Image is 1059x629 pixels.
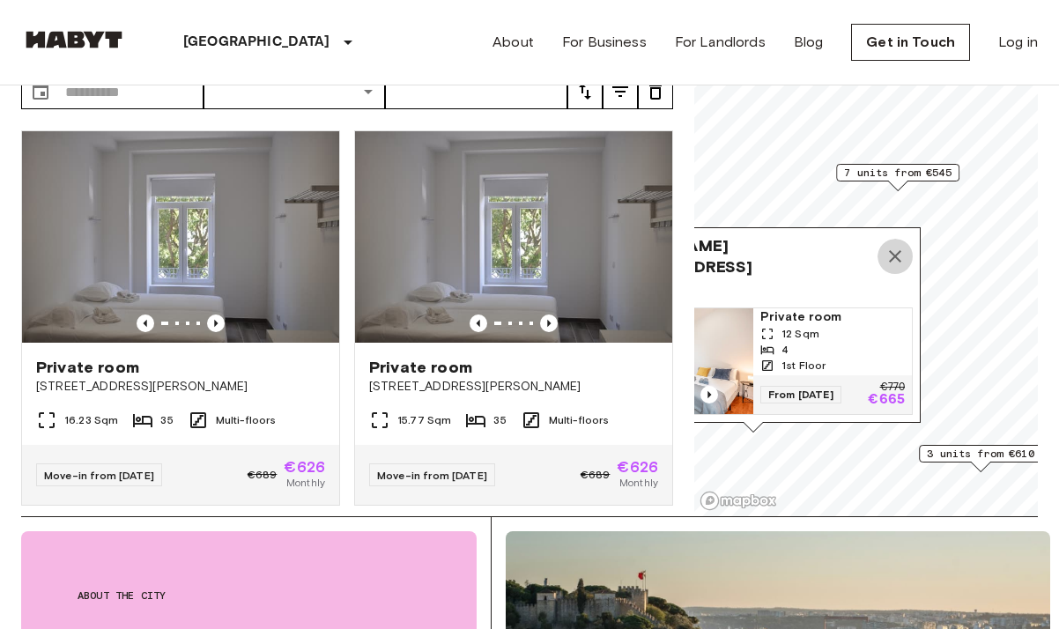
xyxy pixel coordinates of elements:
[781,358,826,374] span: 1st Floor
[470,314,487,332] button: Previous image
[22,131,339,343] img: Marketing picture of unit PT-17-010-001-08H
[675,32,766,53] a: For Landlords
[562,32,647,53] a: For Business
[540,314,558,332] button: Previous image
[836,164,959,191] div: Map marker
[36,357,139,378] span: Private room
[617,459,658,475] span: €626
[638,74,673,109] button: tune
[354,130,673,506] a: Marketing picture of unit PT-17-010-001-21HPrevious imagePrevious imagePrivate room[STREET_ADDRES...
[216,412,277,428] span: Multi-floors
[998,32,1038,53] a: Log in
[492,32,534,53] a: About
[567,74,603,109] button: tune
[286,475,325,491] span: Monthly
[207,314,225,332] button: Previous image
[36,378,325,396] span: [STREET_ADDRESS][PERSON_NAME]
[369,357,472,378] span: Private room
[760,386,841,403] span: From [DATE]
[78,588,420,603] span: About the city
[927,446,1034,462] span: 3 units from €610
[23,74,58,109] button: Choose date
[619,475,658,491] span: Monthly
[137,314,154,332] button: Previous image
[868,393,905,407] p: €665
[549,412,610,428] span: Multi-floors
[594,307,913,415] a: Marketing picture of unit PT-17-015-001-002Previous imagePrevious imagePrivate room12 Sqm41st Flo...
[880,382,905,393] p: €770
[700,491,777,511] a: Mapbox logo
[781,326,819,342] span: 12 Sqm
[21,31,127,48] img: Habyt
[44,469,154,482] span: Move-in from [DATE]
[355,131,672,343] img: Marketing picture of unit PT-17-010-001-21H
[794,32,824,53] a: Blog
[183,32,330,53] p: [GEOGRAPHIC_DATA]
[284,459,325,475] span: €626
[919,445,1042,472] div: Map marker
[369,378,658,396] span: [STREET_ADDRESS][PERSON_NAME]
[64,412,118,428] span: 16.23 Sqm
[594,285,913,300] span: 1 units
[760,308,905,326] span: Private room
[397,412,451,428] span: 15.77 Sqm
[781,342,789,358] span: 4
[700,386,718,403] button: Previous image
[586,227,921,433] div: Map marker
[248,467,278,483] span: €689
[844,165,952,181] span: 7 units from €545
[603,74,638,109] button: tune
[377,469,487,482] span: Move-in from [DATE]
[160,412,173,428] span: 35
[581,467,611,483] span: €689
[851,24,970,61] a: Get in Touch
[493,412,506,428] span: 35
[594,235,878,277] span: [PERSON_NAME][STREET_ADDRESS]
[21,130,340,506] a: Marketing picture of unit PT-17-010-001-08HPrevious imagePrevious imagePrivate room[STREET_ADDRES...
